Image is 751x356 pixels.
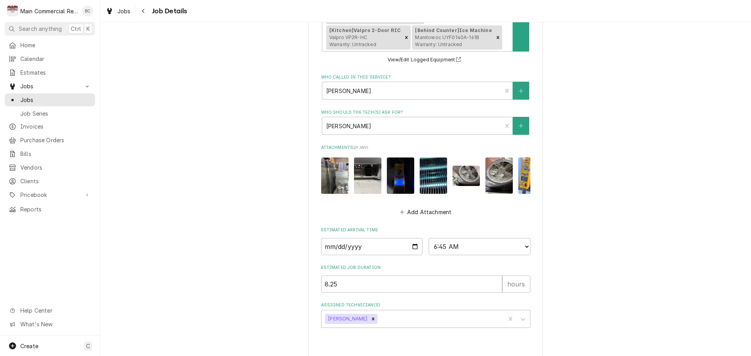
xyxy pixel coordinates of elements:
[415,27,492,33] strong: [Behind Counter] Ice Machine
[5,120,95,133] a: Invoices
[321,74,530,100] div: Who called in this service?
[20,136,91,144] span: Purchase Orders
[71,25,81,33] span: Ctrl
[5,107,95,120] a: Job Series
[5,161,95,174] a: Vendors
[20,177,91,185] span: Clients
[20,96,91,104] span: Jobs
[415,34,479,47] span: Manitowoc UYF0140A-161B Warranty: Untracked
[5,22,95,36] button: Search anythingCtrlK
[5,304,95,317] a: Go to Help Center
[369,314,377,324] div: Remove Mike Marchese
[20,320,90,328] span: What's New
[20,150,91,158] span: Bills
[5,80,95,93] a: Go to Jobs
[321,74,530,81] label: Who called in this service?
[20,343,38,349] span: Create
[20,163,91,172] span: Vendors
[20,109,91,118] span: Job Series
[20,7,78,15] div: Main Commercial Refrigeration Service
[321,302,530,327] div: Assigned Technician(s)
[20,191,79,199] span: Pricebook
[453,166,480,186] img: YdVlaZouR2aRUUP9JHPN
[20,68,91,77] span: Estimates
[20,122,91,131] span: Invoices
[5,52,95,65] a: Calendar
[329,27,401,33] strong: [Kitchen] Valpro 2-Door RIC
[353,145,368,150] span: ( if any )
[86,25,90,33] span: K
[137,5,150,17] button: Navigate back
[321,109,530,116] label: Who should the tech(s) ask for?
[20,306,90,315] span: Help Center
[513,82,529,100] button: Create New Contact
[5,147,95,160] a: Bills
[321,157,349,194] img: 8ZDEUP2rTkKq6AbttjVu
[502,275,530,293] div: hours
[5,175,95,188] a: Clients
[102,5,134,18] a: Jobs
[5,66,95,79] a: Estimates
[519,123,523,129] svg: Create New Contact
[82,5,93,16] div: BC
[519,88,523,94] svg: Create New Contact
[5,134,95,147] a: Purchase Orders
[117,7,131,15] span: Jobs
[19,25,62,33] span: Search anything
[429,238,530,255] select: Time Select
[321,227,530,255] div: Estimated Arrival Time
[494,25,502,50] div: Remove [object Object]
[321,109,530,135] div: Who should the tech(s) ask for?
[321,265,530,271] label: Estimated Job Duration
[329,34,376,47] span: Valpro VP2R-HC Warranty: Untracked
[20,55,91,63] span: Calendar
[5,188,95,201] a: Go to Pricebook
[386,55,465,65] button: View/Edit Logged Equipment
[354,157,381,194] img: ppYYwpfSQLK2VRjwFDAM
[398,207,453,218] button: Add Attachment
[402,25,411,50] div: Remove [object Object]
[5,39,95,52] a: Home
[7,5,18,16] div: Main Commercial Refrigeration Service's Avatar
[20,82,79,90] span: Jobs
[513,117,529,135] button: Create New Contact
[82,5,93,16] div: Bookkeeper Main Commercial's Avatar
[7,5,18,16] div: M
[321,145,530,218] div: Attachments
[518,157,546,194] img: 1ewfeTfXRleROEfFkTpA
[321,145,530,151] label: Attachments
[325,314,369,324] div: [PERSON_NAME]
[150,6,187,16] span: Job Details
[321,302,530,308] label: Assigned Technician(s)
[321,265,530,292] div: Estimated Job Duration
[86,342,90,350] span: C
[321,238,423,255] input: Date
[5,93,95,106] a: Jobs
[387,157,414,194] img: 4MEPldCBTSuR9nlFTOdQ
[5,203,95,216] a: Reports
[420,157,447,194] img: qU8ImDjiQXq9YNmxwYQZ
[321,227,530,233] label: Estimated Arrival Time
[20,41,91,49] span: Home
[485,157,513,194] img: YLXjUKKwRcSy6QiB35Qa
[5,318,95,331] a: Go to What's New
[20,205,91,213] span: Reports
